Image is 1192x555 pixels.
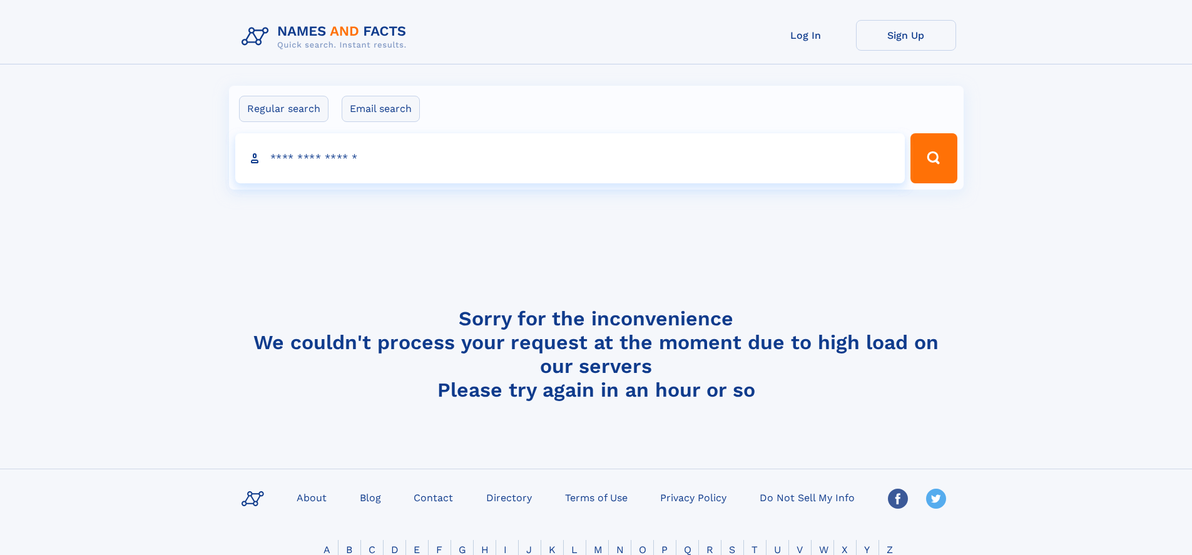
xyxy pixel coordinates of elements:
label: Email search [342,96,420,122]
button: Search Button [910,133,957,183]
img: Facebook [888,489,908,509]
a: Do Not Sell My Info [755,488,860,506]
input: search input [235,133,905,183]
img: Logo Names and Facts [237,20,417,54]
a: Sign Up [856,20,956,51]
a: Privacy Policy [655,488,731,506]
a: About [292,488,332,506]
a: Contact [409,488,458,506]
img: Twitter [926,489,946,509]
a: Directory [481,488,537,506]
a: Terms of Use [560,488,633,506]
h4: Sorry for the inconvenience We couldn't process your request at the moment due to high load on ou... [237,307,956,402]
label: Regular search [239,96,329,122]
a: Log In [756,20,856,51]
a: Blog [355,488,386,506]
